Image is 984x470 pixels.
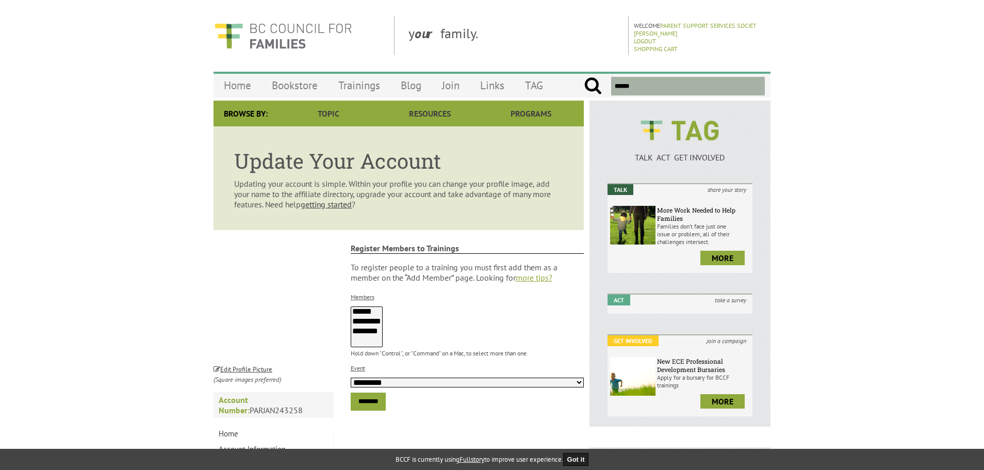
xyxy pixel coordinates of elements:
[415,25,440,42] strong: our
[351,293,374,301] label: Members
[634,22,757,37] a: Parent Support Services Societ [PERSON_NAME]
[634,45,678,53] a: Shopping Cart
[634,22,767,37] p: Welcome
[214,375,281,384] i: (Square images preferred)
[214,392,334,418] p: PARJAN243258
[261,73,328,98] a: Bookstore
[701,184,752,195] i: share your story
[608,184,633,195] em: Talk
[633,111,726,150] img: BCCF's TAG Logo
[700,251,745,265] a: more
[400,17,629,55] div: y family.
[700,394,745,409] a: more
[351,364,365,372] label: Event
[515,73,553,98] a: TAG
[709,295,752,305] i: take a survey
[481,101,582,126] a: Programs
[584,77,602,95] input: Submit
[608,142,752,163] a: TALK ACT GET INVOLVED
[470,73,515,98] a: Links
[214,17,353,55] img: BC Council for FAMILIES
[390,73,432,98] a: Blog
[214,126,584,230] article: Updating your account is simple. Within your profile you can change your profile image, add your ...
[657,374,750,389] p: Apply for a bursary for BCCF trainings
[351,243,584,254] strong: Register Members to Trainings
[657,357,750,374] h6: New ECE Professional Development Bursaries
[700,335,752,346] i: join a campaign
[301,199,352,209] a: getting started
[278,101,379,126] a: Topic
[657,206,750,222] h6: More Work Needed to Help Families
[351,262,584,283] p: To register people to a training you must first add them as a member on the “Add Member” page. Lo...
[460,455,484,464] a: Fullstory
[219,395,250,415] strong: Account Number:
[351,349,584,357] p: Hold down "Control", or "Command" on a Mac, to select more than one.
[214,101,278,126] div: Browse By:
[328,73,390,98] a: Trainings
[608,335,659,346] em: Get Involved
[634,37,656,45] a: Logout
[214,365,272,374] small: Edit Profile Picture
[379,101,480,126] a: Resources
[214,426,333,442] a: Home
[657,222,750,246] p: Families don’t face just one issue or problem; all of their challenges intersect.
[608,295,630,305] em: Act
[432,73,470,98] a: Join
[234,147,563,174] h1: Update Your Account
[516,272,552,283] a: more tips?
[563,453,589,466] button: Got it
[214,442,333,457] a: Account Information
[608,152,752,163] p: TALK ACT GET INVOLVED
[214,73,261,98] a: Home
[214,363,272,374] a: Edit Profile Picture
